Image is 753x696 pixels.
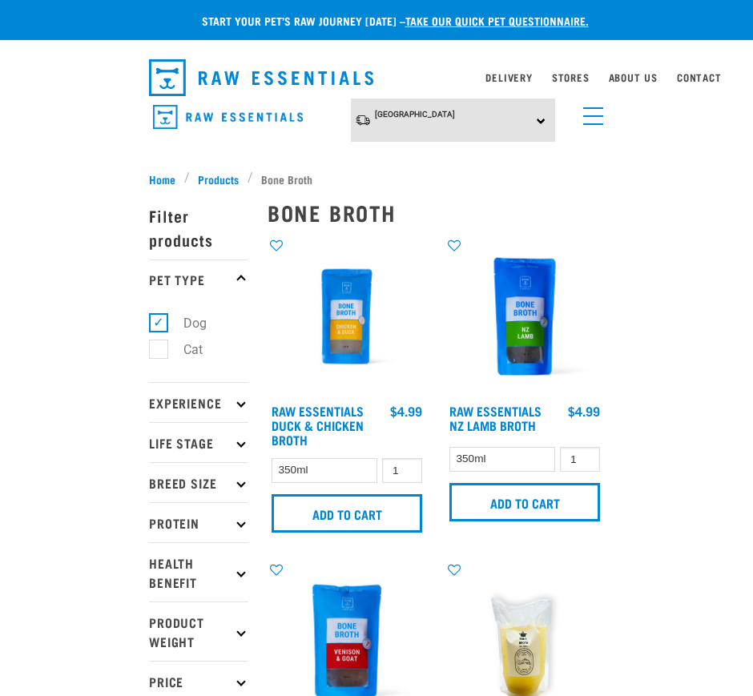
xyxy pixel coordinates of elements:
[375,110,455,119] span: [GEOGRAPHIC_DATA]
[153,105,303,130] img: Raw Essentials Logo
[149,382,248,422] p: Experience
[449,483,600,521] input: Add to cart
[149,422,248,462] p: Life Stage
[158,313,213,333] label: Dog
[355,114,371,127] img: van-moving.png
[552,74,590,80] a: Stores
[190,171,248,187] a: Products
[382,458,422,483] input: 1
[575,98,604,127] a: menu
[149,259,248,300] p: Pet Type
[149,171,175,187] span: Home
[198,171,239,187] span: Products
[158,340,209,360] label: Cat
[390,404,422,418] div: $4.99
[405,18,589,23] a: take our quick pet questionnaire.
[449,407,542,428] a: Raw Essentials NZ Lamb Broth
[149,462,248,502] p: Breed Size
[445,237,604,396] img: Raw Essentials New Zealand Lamb Bone Broth For Cats & Dogs
[568,404,600,418] div: $4.99
[560,447,600,472] input: 1
[149,601,248,661] p: Product Weight
[272,494,422,533] input: Add to cart
[149,59,373,96] img: Raw Essentials Logo
[149,502,248,542] p: Protein
[609,74,658,80] a: About Us
[149,542,248,601] p: Health Benefit
[149,195,248,259] p: Filter products
[268,200,604,225] h2: Bone Broth
[268,237,426,396] img: RE Product Shoot 2023 Nov8793 1
[272,407,364,443] a: Raw Essentials Duck & Chicken Broth
[149,171,184,187] a: Home
[149,171,604,187] nav: breadcrumbs
[136,53,617,103] nav: dropdown navigation
[485,74,532,80] a: Delivery
[677,74,722,80] a: Contact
